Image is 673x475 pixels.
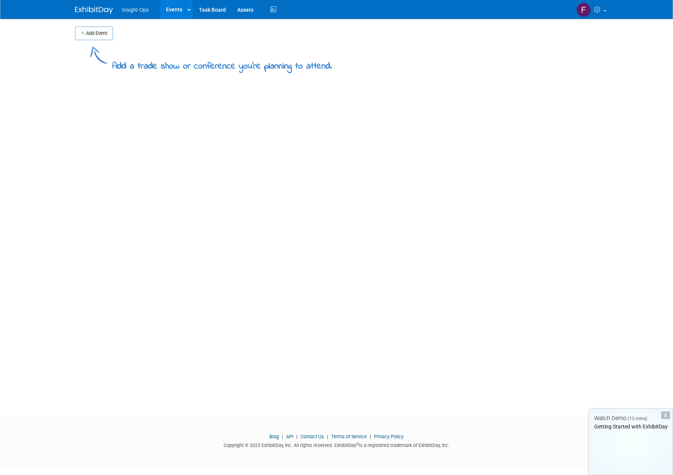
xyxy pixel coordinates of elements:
img: fran schwartz-wallace [576,3,591,17]
a: Terms of Service [331,434,367,439]
span: | [294,434,299,439]
img: ExhibitDay [75,6,113,14]
span: | [325,434,330,439]
button: Add Event [75,26,113,40]
a: Blog [269,434,279,439]
span: | [280,434,285,439]
span: | [368,434,373,439]
div: Getting Started with ExhibitDay [589,423,673,430]
a: Contact Us [301,434,324,439]
span: Insight Ops [122,7,149,13]
div: Add a trade show or conference you're planning to attend. [112,55,332,73]
span: (13 mins) [628,416,647,421]
a: API [286,434,293,439]
div: Dismiss [661,411,670,419]
div: Watch Demo [589,414,673,422]
sup: ® [356,442,359,446]
a: Privacy Policy [374,434,404,439]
